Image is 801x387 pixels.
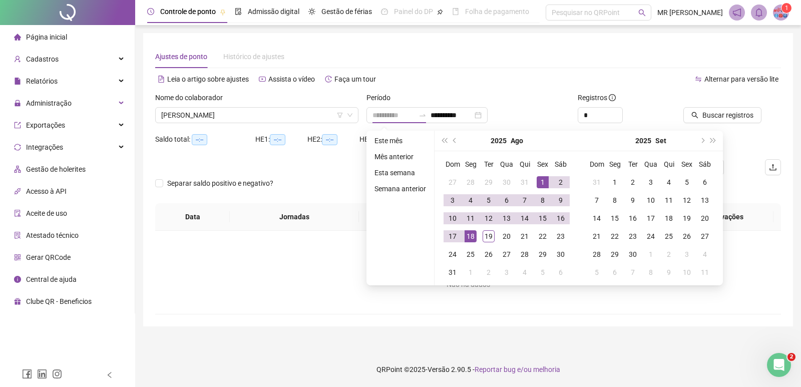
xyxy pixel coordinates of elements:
td: 2025-07-30 [498,173,516,191]
span: audit [14,210,21,217]
span: Histórico de ajustes [223,53,284,61]
span: Acesso à API [26,187,67,195]
span: Versão [428,365,450,373]
th: Qui [516,155,534,173]
td: 2025-09-25 [660,227,678,245]
div: 22 [537,230,549,242]
td: 2025-09-15 [606,209,624,227]
td: 2025-08-14 [516,209,534,227]
span: file-done [235,8,242,15]
span: Administração [26,99,72,107]
div: 30 [501,176,513,188]
button: month panel [511,131,523,151]
span: Separar saldo positivo e negativo? [163,178,277,189]
div: 7 [627,266,639,278]
span: search [691,112,698,119]
td: 2025-08-28 [516,245,534,263]
footer: QRPoint © 2025 - 2.90.5 - [135,352,801,387]
span: file-text [158,76,165,83]
div: 2 [663,248,675,260]
td: 2025-10-02 [660,245,678,263]
td: 2025-08-10 [444,209,462,227]
div: HE 1: [255,134,307,145]
iframe: Intercom live chat [767,353,791,377]
div: 3 [645,176,657,188]
th: Seg [462,155,480,173]
div: 8 [609,194,621,206]
div: 22 [609,230,621,242]
button: super-prev-year [439,131,450,151]
td: 2025-10-01 [642,245,660,263]
th: Sáb [552,155,570,173]
td: 2025-09-26 [678,227,696,245]
span: 1 [785,5,788,12]
span: sun [308,8,315,15]
span: swap [695,76,702,83]
div: 4 [663,176,675,188]
div: 9 [627,194,639,206]
div: 2 [555,176,567,188]
li: Semana anterior [370,183,430,195]
td: 2025-09-01 [462,263,480,281]
td: 2025-09-07 [588,191,606,209]
td: 2025-08-19 [480,227,498,245]
span: down [347,112,353,118]
span: search [638,9,646,17]
td: 2025-08-16 [552,209,570,227]
div: 7 [519,194,531,206]
button: Buscar registros [683,107,761,123]
td: 2025-08-07 [516,191,534,209]
span: Central de ajuda [26,275,77,283]
div: 2 [483,266,495,278]
td: 2025-08-27 [498,245,516,263]
span: 2 [787,353,795,361]
td: 2025-08-21 [516,227,534,245]
div: 9 [555,194,567,206]
div: 11 [663,194,675,206]
td: 2025-09-05 [678,173,696,191]
td: 2025-09-06 [696,173,714,191]
span: Registros [578,92,616,103]
td: 2025-09-04 [516,263,534,281]
span: Gestão de férias [321,8,372,16]
td: 2025-09-12 [678,191,696,209]
div: 3 [681,248,693,260]
div: 27 [501,248,513,260]
span: Gestão de holerites [26,165,86,173]
div: 1 [609,176,621,188]
td: 2025-10-05 [588,263,606,281]
span: pushpin [437,9,443,15]
div: HE 2: [307,134,359,145]
span: Alternar para versão lite [704,75,778,83]
th: Ter [480,155,498,173]
td: 2025-10-03 [678,245,696,263]
span: home [14,34,21,41]
span: bell [754,8,763,17]
div: 30 [627,248,639,260]
div: 4 [519,266,531,278]
span: history [325,76,332,83]
td: 2025-09-17 [642,209,660,227]
td: 2025-08-23 [552,227,570,245]
li: Mês anterior [370,151,430,163]
div: 28 [465,176,477,188]
button: year panel [635,131,651,151]
div: 1 [465,266,477,278]
td: 2025-08-09 [552,191,570,209]
div: 17 [447,230,459,242]
th: Data [155,203,230,231]
span: lock [14,100,21,107]
span: filter [337,112,343,118]
div: 17 [645,212,657,224]
span: --:-- [192,134,207,145]
td: 2025-09-19 [678,209,696,227]
div: 12 [483,212,495,224]
span: Exportações [26,121,65,129]
td: 2025-08-25 [462,245,480,263]
button: month panel [655,131,666,151]
span: Controle de ponto [160,8,216,16]
td: 2025-08-02 [552,173,570,191]
span: instagram [52,369,62,379]
div: 4 [465,194,477,206]
div: 13 [501,212,513,224]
